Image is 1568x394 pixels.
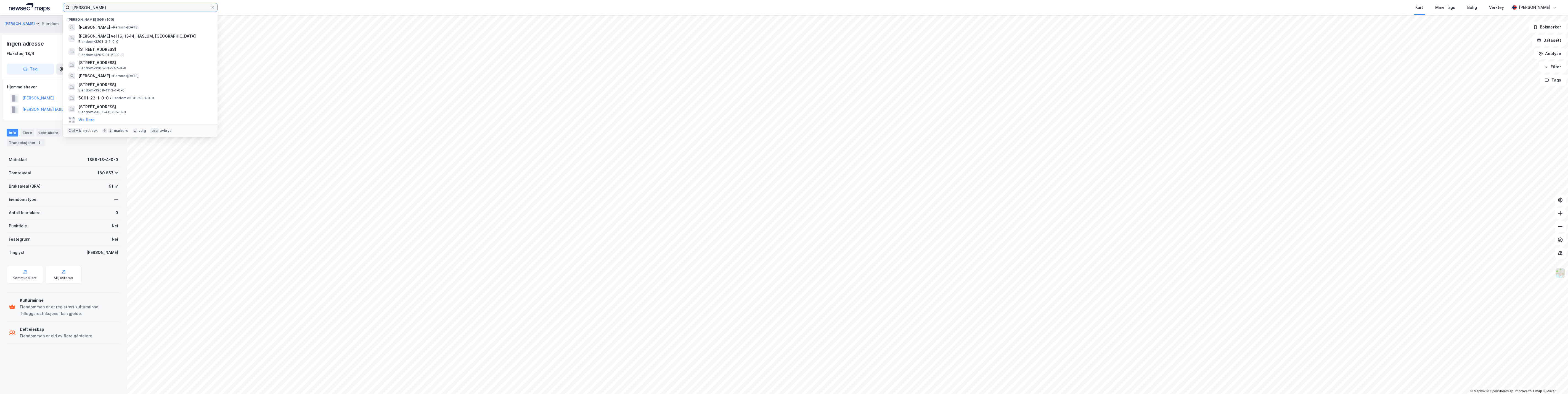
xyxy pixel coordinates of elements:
[1540,367,1568,394] div: Kontrollprogram for chat
[1415,4,1423,11] div: Kart
[110,96,154,100] span: Eiendom • 5001-23-1-0-0
[1539,61,1566,72] button: Filter
[9,183,41,190] div: Bruksareal (BRA)
[9,249,25,256] div: Tinglyst
[109,183,118,190] div: 91 ㎡
[111,74,139,78] span: Person • [DATE]
[20,304,118,317] div: Eiendommen er et registrert kulturminne. Tilleggsrestriksjoner kan gjelde.
[7,50,34,57] div: Flakstad, 18/4
[115,209,118,216] div: 0
[70,3,211,12] input: Søk på adresse, matrikkel, gårdeiere, leietakere eller personer
[111,74,113,78] span: •
[78,33,211,40] span: [PERSON_NAME] vei 16, 1344, HASLUM, [GEOGRAPHIC_DATA]
[1529,22,1566,33] button: Bokmerker
[9,223,27,229] div: Punktleie
[78,95,109,101] span: 5001-23-1-0-0
[78,40,118,44] span: Eiendom • 3201-3-1-0-0
[63,129,83,136] div: Datasett
[9,236,30,243] div: Festegrunn
[67,128,82,133] div: Ctrl + k
[1487,389,1513,393] a: OpenStreetMap
[112,223,118,229] div: Nei
[1540,75,1566,86] button: Tags
[112,236,118,243] div: Nei
[13,276,37,280] div: Kommunekart
[88,156,118,163] div: 1859-18-4-0-0
[78,53,123,57] span: Eiendom • 3205-81-63-0-0
[9,170,31,176] div: Tomteareal
[78,110,126,114] span: Eiendom • 5001-415-85-0-0
[78,59,211,66] span: [STREET_ADDRESS]
[9,3,50,12] img: logo.a4113a55bc3d86da70a041830d287a7e.svg
[111,25,113,29] span: •
[42,20,59,27] div: Eiendom
[114,128,128,133] div: markere
[7,84,120,90] div: Hjemmelshaver
[110,96,112,100] span: •
[1555,268,1566,278] img: Z
[150,128,159,133] div: esc
[7,129,18,136] div: Info
[111,25,139,30] span: Person • [DATE]
[114,196,118,203] div: —
[20,297,118,304] div: Kulturminne
[1489,4,1504,11] div: Verktøy
[78,117,95,123] button: Vis flere
[7,39,45,48] div: Ingen adresse
[7,64,54,75] button: Tag
[1534,48,1566,59] button: Analyse
[7,139,44,146] div: Transaksjoner
[63,13,218,23] div: [PERSON_NAME] søk (100)
[78,82,211,88] span: [STREET_ADDRESS]
[78,24,110,31] span: [PERSON_NAME]
[160,128,171,133] div: avbryt
[78,66,126,70] span: Eiendom • 3205-81-947-0-0
[78,73,110,79] span: [PERSON_NAME]
[20,326,92,333] div: Delt eieskap
[9,156,27,163] div: Matrikkel
[78,104,211,110] span: [STREET_ADDRESS]
[54,276,73,280] div: Miljøstatus
[20,129,34,136] div: Eiere
[139,128,146,133] div: velg
[83,128,98,133] div: nytt søk
[78,46,211,53] span: [STREET_ADDRESS]
[4,21,36,27] button: [PERSON_NAME]
[1519,4,1550,11] div: [PERSON_NAME]
[97,170,118,176] div: 160 657 ㎡
[86,249,118,256] div: [PERSON_NAME]
[9,209,41,216] div: Antall leietakere
[36,129,60,136] div: Leietakere
[78,88,125,93] span: Eiendom • 3909-1113-1-0-0
[9,196,36,203] div: Eiendomstype
[1470,389,1485,393] a: Mapbox
[37,140,42,145] div: 3
[20,333,92,339] div: Eiendommen er eid av flere gårdeiere
[1540,367,1568,394] iframe: Chat Widget
[1515,389,1542,393] a: Improve this map
[1532,35,1566,46] button: Datasett
[1435,4,1455,11] div: Mine Tags
[1467,4,1477,11] div: Bolig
